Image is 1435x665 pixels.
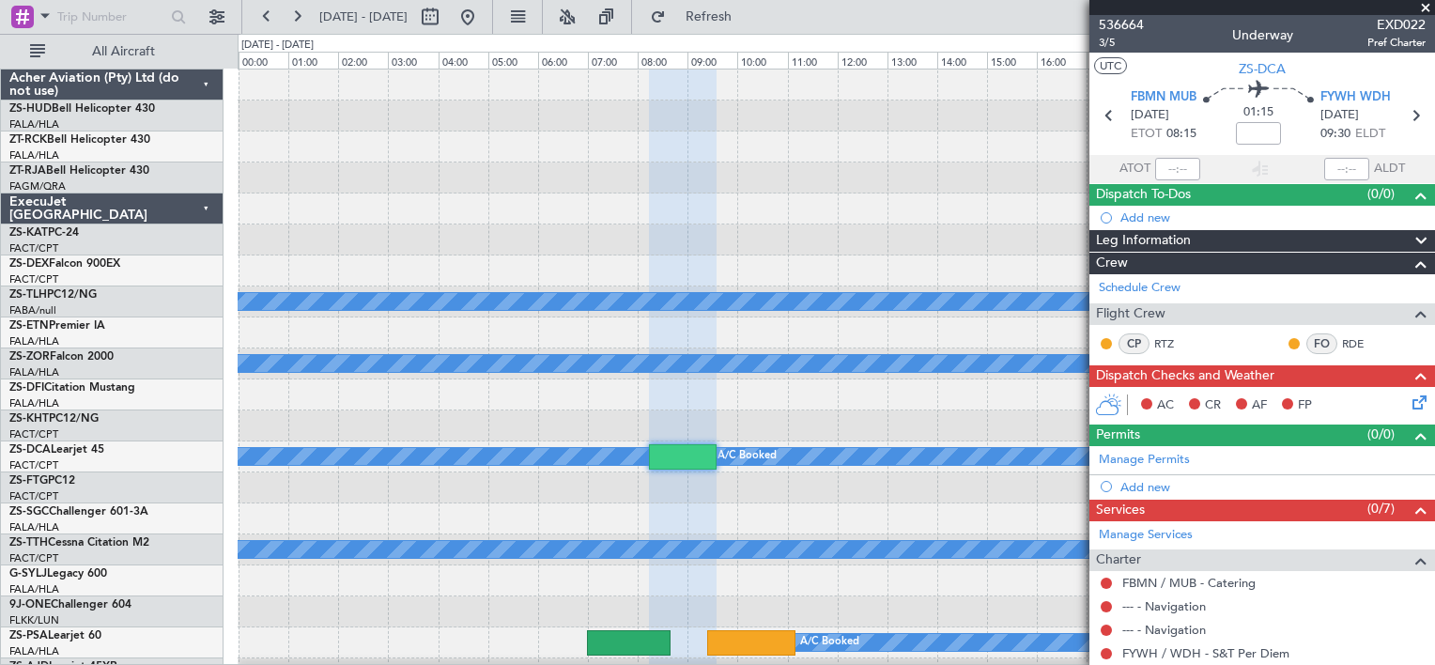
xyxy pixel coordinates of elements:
div: 15:00 [987,52,1037,69]
div: Add new [1120,479,1426,495]
a: ZS-ZORFalcon 2000 [9,351,114,363]
span: 9J-ONE [9,599,51,611]
a: FACT/CPT [9,458,58,472]
a: ZS-PSALearjet 60 [9,630,101,642]
span: ZT-RJA [9,165,46,177]
input: --:-- [1155,158,1200,180]
div: 07:00 [588,52,638,69]
button: UTC [1094,57,1127,74]
div: Add new [1120,209,1426,225]
a: ZS-KATPC-24 [9,227,79,239]
a: FBMN / MUB - Catering [1122,575,1256,591]
a: FALA/HLA [9,148,59,162]
span: ZS-KAT [9,227,48,239]
span: ZS-KHT [9,413,49,425]
span: FYWH WDH [1320,88,1391,107]
span: [DATE] [1131,106,1169,125]
a: ZS-TTHCessna Citation M2 [9,537,149,549]
span: FP [1298,396,1312,415]
a: ZS-SGCChallenger 601-3A [9,506,148,518]
span: ELDT [1355,125,1385,144]
span: ZS-ZOR [9,351,50,363]
a: FALA/HLA [9,644,59,658]
span: CR [1205,396,1221,415]
span: ZS-TLH [9,289,47,301]
a: FYWH / WDH - S&T Per Diem [1122,645,1289,661]
button: All Aircraft [21,37,204,67]
div: 06:00 [538,52,588,69]
span: Flight Crew [1096,303,1165,325]
span: ZS-PSA [9,630,48,642]
span: (0/0) [1367,184,1395,204]
a: --- - Navigation [1122,622,1206,638]
a: ZS-FTGPC12 [9,475,75,487]
div: Underway [1232,25,1293,45]
div: 03:00 [388,52,438,69]
span: Leg Information [1096,230,1191,252]
a: ZS-ETNPremier IA [9,320,105,332]
button: Refresh [641,2,754,32]
a: FACT/CPT [9,489,58,503]
div: 13:00 [887,52,937,69]
a: ZS-HUDBell Helicopter 430 [9,103,155,115]
div: 14:00 [937,52,987,69]
span: All Aircraft [49,45,198,58]
span: Charter [1096,549,1141,571]
a: FACT/CPT [9,272,58,286]
a: ZS-DFICitation Mustang [9,382,135,394]
span: FBMN MUB [1131,88,1196,107]
div: 05:00 [488,52,538,69]
a: ZT-RCKBell Helicopter 430 [9,134,150,146]
a: Schedule Crew [1099,279,1180,298]
a: FALA/HLA [9,582,59,596]
span: ZS-ETN [9,320,49,332]
span: AC [1157,396,1174,415]
span: ETOT [1131,125,1162,144]
span: Crew [1096,253,1128,274]
span: Dispatch To-Dos [1096,184,1191,206]
span: 536664 [1099,15,1144,35]
span: ZS-HUD [9,103,52,115]
a: FABA/null [9,303,56,317]
input: Trip Number [57,3,165,31]
span: 08:15 [1166,125,1196,144]
span: [DATE] - [DATE] [319,8,408,25]
div: 00:00 [239,52,288,69]
a: Manage Permits [1099,451,1190,470]
div: 04:00 [439,52,488,69]
a: --- - Navigation [1122,598,1206,614]
span: ZS-DCA [1239,59,1286,79]
a: ZS-DEXFalcon 900EX [9,258,120,270]
span: (0/0) [1367,425,1395,444]
span: ZS-DEX [9,258,49,270]
a: G-SYLJLegacy 600 [9,568,107,580]
div: 10:00 [737,52,787,69]
a: FALA/HLA [9,334,59,348]
a: RDE [1342,335,1384,352]
div: 08:00 [638,52,687,69]
span: Pref Charter [1367,35,1426,51]
span: (0/7) [1367,499,1395,518]
span: ZS-DFI [9,382,44,394]
span: ZS-TTH [9,537,48,549]
a: FACT/CPT [9,427,58,441]
div: FO [1306,333,1337,354]
span: Services [1096,500,1145,521]
a: ZS-TLHPC12/NG [9,289,97,301]
a: FALA/HLA [9,520,59,534]
a: Manage Services [1099,526,1193,545]
a: FAGM/QRA [9,179,66,193]
a: FALA/HLA [9,396,59,410]
span: Permits [1096,425,1140,446]
a: FACT/CPT [9,551,58,565]
div: 09:00 [687,52,737,69]
span: Dispatch Checks and Weather [1096,365,1274,387]
span: [DATE] [1320,106,1359,125]
div: A/C Booked [800,628,859,657]
a: ZS-DCALearjet 45 [9,444,104,456]
span: 09:30 [1320,125,1350,144]
div: 16:00 [1037,52,1087,69]
a: RTZ [1154,335,1196,352]
span: AF [1252,396,1267,415]
a: FALA/HLA [9,365,59,379]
